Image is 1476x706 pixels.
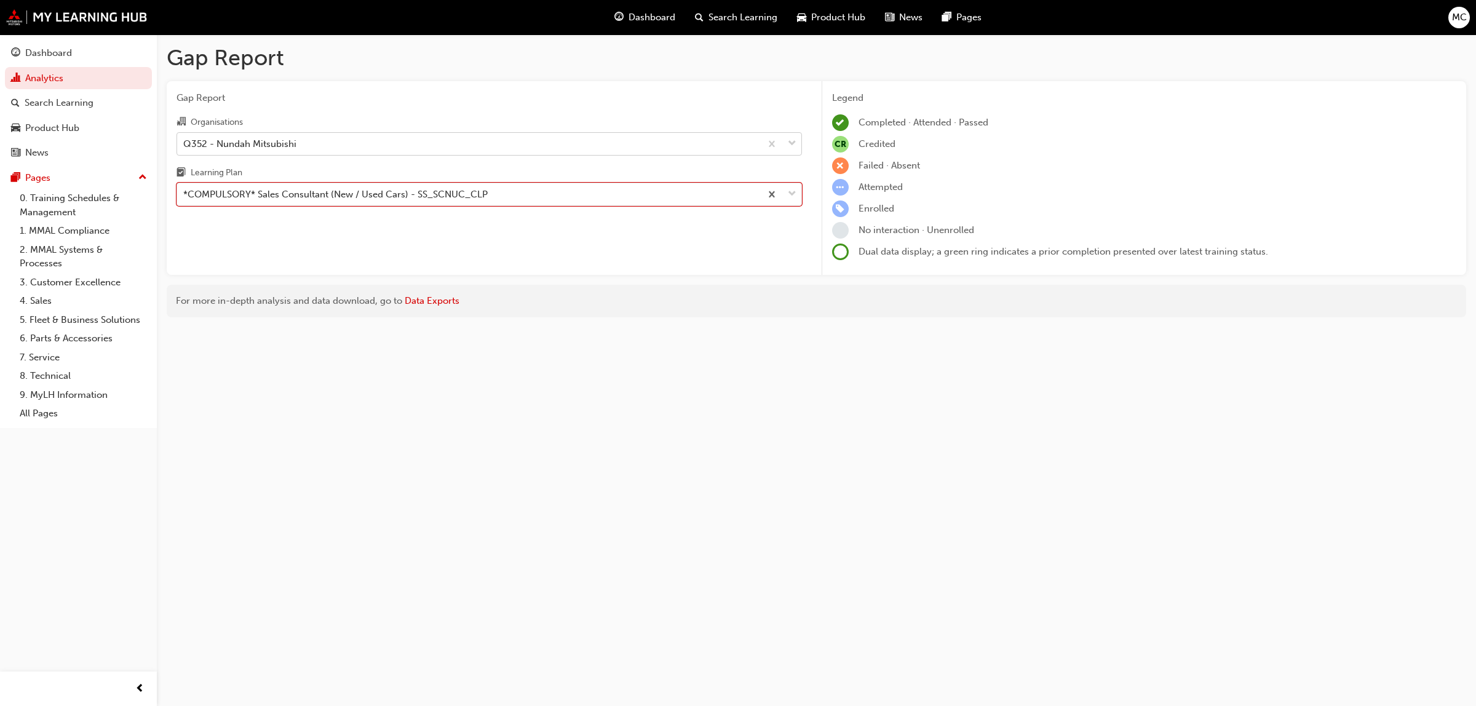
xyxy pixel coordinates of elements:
span: prev-icon [135,681,145,697]
div: Legend [832,91,1457,105]
button: MC [1448,7,1470,28]
span: learningplan-icon [177,168,186,179]
button: DashboardAnalyticsSearch LearningProduct HubNews [5,39,152,167]
span: learningRecordVerb_NONE-icon [832,222,849,239]
span: Failed · Absent [859,160,920,171]
span: No interaction · Unenrolled [859,224,974,236]
span: news-icon [885,10,894,25]
span: Pages [956,10,982,25]
span: Product Hub [811,10,865,25]
span: down-icon [788,136,796,152]
span: guage-icon [614,10,624,25]
span: Search Learning [708,10,777,25]
a: Analytics [5,67,152,90]
a: Product Hub [5,117,152,140]
span: News [899,10,922,25]
a: 8. Technical [15,367,152,386]
span: car-icon [797,10,806,25]
div: Dashboard [25,46,72,60]
span: car-icon [11,123,20,134]
span: learningRecordVerb_ATTEMPT-icon [832,179,849,196]
span: Completed · Attended · Passed [859,117,988,128]
a: 7. Service [15,348,152,367]
span: learningRecordVerb_ENROLL-icon [832,200,849,217]
a: 9. MyLH Information [15,386,152,405]
div: Q352 - Nundah Mitsubishi [183,137,296,151]
span: organisation-icon [177,117,186,128]
span: Gap Report [177,91,802,105]
span: learningRecordVerb_FAIL-icon [832,157,849,174]
button: Pages [5,167,152,189]
span: guage-icon [11,48,20,59]
span: search-icon [695,10,704,25]
span: MC [1452,10,1467,25]
div: News [25,146,49,160]
span: Dual data display; a green ring indicates a prior completion presented over latest training status. [859,246,1268,257]
a: Search Learning [5,92,152,114]
span: down-icon [788,186,796,202]
a: guage-iconDashboard [605,5,685,30]
span: null-icon [832,136,849,153]
a: 6. Parts & Accessories [15,329,152,348]
span: chart-icon [11,73,20,84]
span: pages-icon [942,10,951,25]
div: Search Learning [25,96,93,110]
span: pages-icon [11,173,20,184]
a: news-iconNews [875,5,932,30]
a: search-iconSearch Learning [685,5,787,30]
a: pages-iconPages [932,5,991,30]
a: Data Exports [405,295,459,306]
img: mmal [6,9,148,25]
span: learningRecordVerb_COMPLETE-icon [832,114,849,131]
a: News [5,141,152,164]
a: 0. Training Schedules & Management [15,189,152,221]
a: All Pages [15,404,152,423]
a: 2. MMAL Systems & Processes [15,240,152,273]
h1: Gap Report [167,44,1466,71]
span: up-icon [138,170,147,186]
div: Pages [25,171,50,185]
div: Product Hub [25,121,79,135]
a: 3. Customer Excellence [15,273,152,292]
span: Dashboard [629,10,675,25]
span: Enrolled [859,203,894,214]
span: Attempted [859,181,903,192]
div: Organisations [191,116,243,129]
div: Learning Plan [191,167,242,179]
span: news-icon [11,148,20,159]
a: 5. Fleet & Business Solutions [15,311,152,330]
a: Dashboard [5,42,152,65]
div: *COMPULSORY* Sales Consultant (New / Used Cars) - SS_SCNUC_CLP [183,188,488,202]
a: 1. MMAL Compliance [15,221,152,240]
a: 4. Sales [15,292,152,311]
span: Credited [859,138,895,149]
a: car-iconProduct Hub [787,5,875,30]
span: search-icon [11,98,20,109]
div: For more in-depth analysis and data download, go to [176,294,1457,308]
